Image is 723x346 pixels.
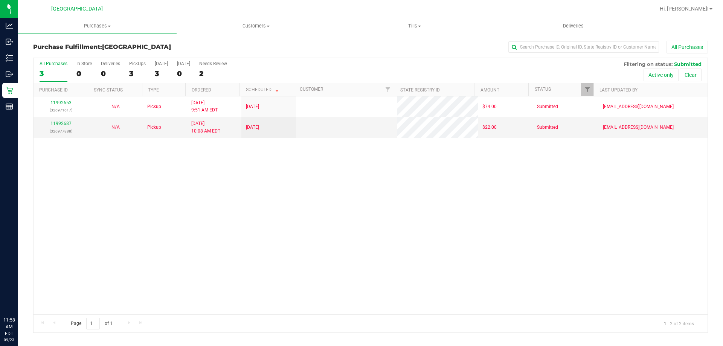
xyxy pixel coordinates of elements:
div: 2 [199,69,227,78]
div: 3 [40,69,67,78]
button: N/A [111,124,120,131]
div: Deliveries [101,61,120,66]
a: Type [148,87,159,93]
span: Deliveries [553,23,594,29]
p: (326977888) [38,128,84,135]
span: Filtering on status: [624,61,673,67]
a: Last Updated By [599,87,638,93]
span: $22.00 [482,124,497,131]
div: 3 [129,69,146,78]
span: Customers [177,23,335,29]
inline-svg: Retail [6,87,13,94]
a: State Registry ID [400,87,440,93]
span: [EMAIL_ADDRESS][DOMAIN_NAME] [603,124,674,131]
span: [GEOGRAPHIC_DATA] [51,6,103,12]
span: Not Applicable [111,104,120,109]
span: Submitted [674,61,702,67]
inline-svg: Outbound [6,70,13,78]
a: Customers [177,18,335,34]
inline-svg: Inbound [6,38,13,46]
input: Search Purchase ID, Original ID, State Registry ID or Customer Name... [508,41,659,53]
inline-svg: Reports [6,103,13,110]
span: [DATE] [246,124,259,131]
p: 09/23 [3,337,15,343]
span: [DATE] 9:51 AM EDT [191,99,218,114]
span: [GEOGRAPHIC_DATA] [102,43,171,50]
a: Deliveries [494,18,653,34]
h3: Purchase Fulfillment: [33,44,258,50]
div: [DATE] [155,61,168,66]
span: Tills [336,23,493,29]
div: In Store [76,61,92,66]
a: 11992687 [50,121,72,126]
div: All Purchases [40,61,67,66]
span: $74.00 [482,103,497,110]
button: All Purchases [667,41,708,53]
span: [DATE] [246,103,259,110]
inline-svg: Inventory [6,54,13,62]
a: Ordered [192,87,211,93]
span: 1 - 2 of 2 items [658,318,700,329]
span: Submitted [537,124,558,131]
div: 3 [155,69,168,78]
input: 1 [86,318,100,329]
div: 0 [177,69,190,78]
a: Purchase ID [39,87,68,93]
button: N/A [111,103,120,110]
a: Status [535,87,551,92]
span: [DATE] 10:08 AM EDT [191,120,220,134]
button: Active only [644,69,679,81]
a: Scheduled [246,87,280,92]
a: Tills [335,18,494,34]
a: Customer [300,87,323,92]
span: Purchases [18,23,177,29]
div: 0 [101,69,120,78]
span: Not Applicable [111,125,120,130]
span: Hi, [PERSON_NAME]! [660,6,709,12]
span: Pickup [147,124,161,131]
a: 11992653 [50,100,72,105]
a: Purchases [18,18,177,34]
inline-svg: Analytics [6,22,13,29]
span: Page of 1 [64,318,119,329]
div: PickUps [129,61,146,66]
button: Clear [680,69,702,81]
span: [EMAIL_ADDRESS][DOMAIN_NAME] [603,103,674,110]
div: 0 [76,69,92,78]
div: Needs Review [199,61,227,66]
a: Filter [581,83,593,96]
p: (326971617) [38,107,84,114]
a: Filter [381,83,394,96]
iframe: Resource center unread badge [22,285,31,294]
a: Amount [480,87,499,93]
span: Submitted [537,103,558,110]
p: 11:58 AM EDT [3,317,15,337]
div: [DATE] [177,61,190,66]
span: Pickup [147,103,161,110]
iframe: Resource center [8,286,30,308]
a: Sync Status [94,87,123,93]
